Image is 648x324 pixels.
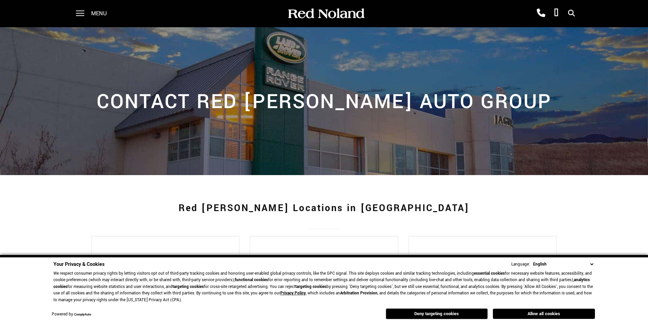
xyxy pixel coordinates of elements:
[53,270,595,304] p: We respect consumer privacy rights by letting visitors opt out of third-party tracking cookies an...
[287,8,365,20] img: Red Noland Auto Group
[340,290,378,296] strong: Arbitration Provision
[511,262,530,267] div: Language:
[53,261,104,268] span: Your Privacy & Cookies
[91,86,557,116] h2: Contact Red [PERSON_NAME] Auto Group
[91,195,557,222] h1: Red [PERSON_NAME] Locations in [GEOGRAPHIC_DATA]
[235,277,268,283] strong: functional cookies
[74,312,91,317] a: ComplyAuto
[52,312,91,317] div: Powered by
[531,261,595,268] select: Language Select
[474,271,505,276] strong: essential cookies
[280,290,306,296] a: Privacy Policy
[172,284,204,290] strong: targeting cookies
[415,250,550,280] a: Red Noland INFINITI
[493,309,595,319] button: Allow all cookies
[98,250,233,294] a: Red [PERSON_NAME] Cadillac
[295,284,327,290] strong: targeting cookies
[386,308,488,319] button: Deny targeting cookies
[256,250,392,294] a: Red [PERSON_NAME] INEOS Grenadier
